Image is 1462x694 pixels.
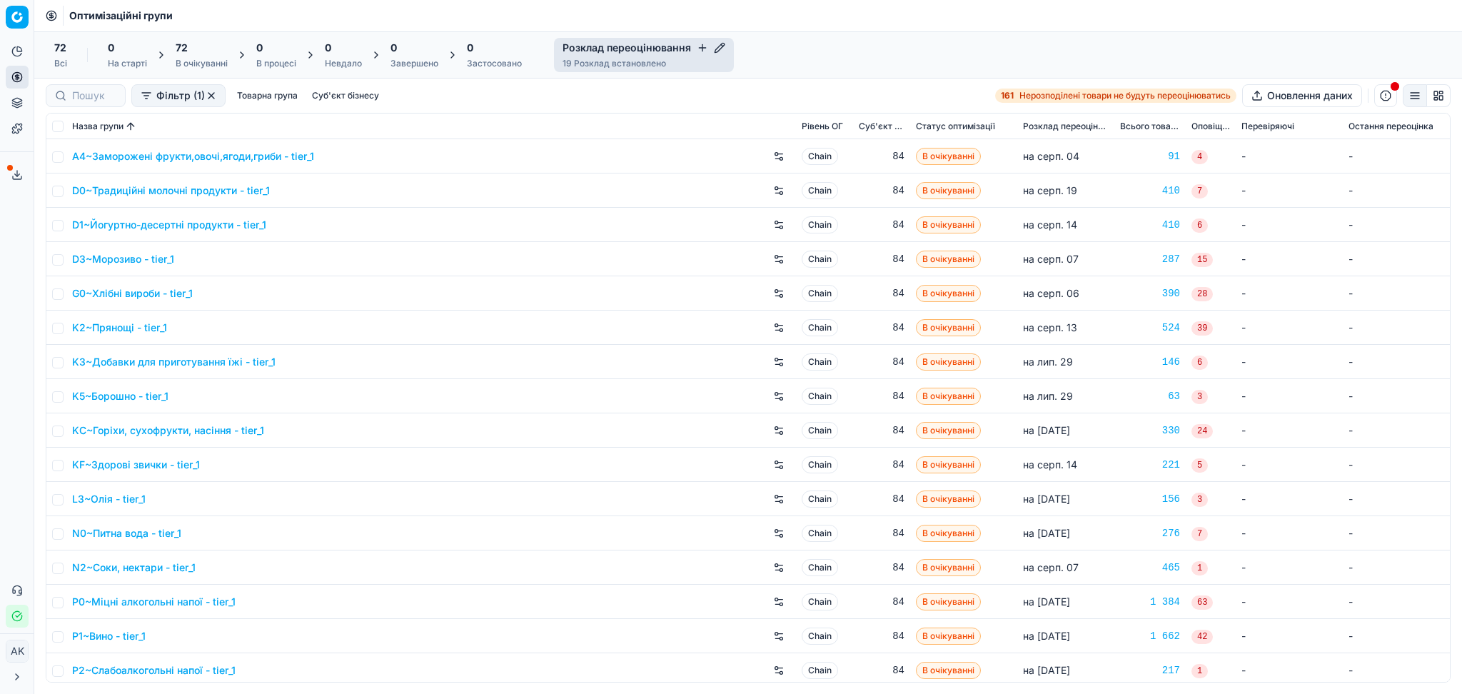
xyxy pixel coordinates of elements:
[859,286,904,301] div: 84
[916,285,981,302] span: В очікуванні
[916,251,981,268] span: В очікуванні
[1236,448,1343,482] td: -
[859,252,904,266] div: 84
[1023,121,1109,132] span: Розклад переоцінювання
[916,148,981,165] span: В очікуванні
[1242,84,1362,107] button: Оновлення даних
[69,9,173,23] span: Оптимізаційні групи
[1191,390,1208,404] span: 3
[1343,448,1450,482] td: -
[859,526,904,540] div: 84
[72,121,123,132] span: Назва групи
[1191,218,1208,233] span: 6
[1023,561,1079,573] span: на серп. 07
[72,149,314,164] a: A4~Заморожені фрукти,овочі,ягоди,гриби - tier_1
[802,319,838,336] span: Chain
[1191,356,1208,370] span: 6
[1236,242,1343,276] td: -
[916,121,995,132] span: Статус оптимізації
[1023,493,1070,505] span: на [DATE]
[1343,585,1450,619] td: -
[72,286,193,301] a: G0~Хлібні вироби - tier_1
[916,593,981,610] span: В очікуванні
[1236,482,1343,516] td: -
[1343,482,1450,516] td: -
[54,58,67,69] div: Всі
[1120,595,1180,609] a: 1 384
[802,456,838,473] span: Chain
[72,629,146,643] a: P1~Вино - tier_1
[1023,218,1077,231] span: на серп. 14
[1023,390,1073,402] span: на лип. 29
[802,491,838,508] span: Chain
[1191,253,1213,267] span: 15
[390,41,397,55] span: 0
[802,285,838,302] span: Chain
[1236,550,1343,585] td: -
[6,640,28,662] span: AK
[859,595,904,609] div: 84
[1343,208,1450,242] td: -
[1023,527,1070,539] span: на [DATE]
[1191,458,1208,473] span: 5
[1023,184,1077,196] span: на серп. 19
[916,319,981,336] span: В очікуванні
[859,560,904,575] div: 84
[1120,183,1180,198] div: 410
[1023,664,1070,676] span: на [DATE]
[1343,619,1450,653] td: -
[802,148,838,165] span: Chain
[1023,150,1079,162] span: на серп. 04
[1236,276,1343,311] td: -
[1191,527,1208,541] span: 7
[1023,321,1077,333] span: на серп. 13
[916,662,981,679] span: В очікуванні
[1191,595,1213,610] span: 63
[306,87,385,104] button: Суб'єкт бізнесу
[1120,389,1180,403] a: 63
[1343,550,1450,585] td: -
[1191,424,1213,438] span: 24
[802,593,838,610] span: Chain
[1343,516,1450,550] td: -
[1191,630,1213,644] span: 42
[1236,516,1343,550] td: -
[802,388,838,405] span: Chain
[1120,526,1180,540] div: 276
[1120,121,1180,132] span: Всього товарів
[859,663,904,678] div: 84
[1120,663,1180,678] a: 217
[1191,150,1208,164] span: 4
[1023,253,1079,265] span: на серп. 07
[1120,629,1180,643] a: 1 662
[916,491,981,508] span: В очікуванні
[1191,493,1208,507] span: 3
[131,84,226,107] button: Фільтр (1)
[72,321,167,335] a: K2~Прянощі - tier_1
[1343,311,1450,345] td: -
[1019,90,1231,101] span: Нерозподілені товари не будуть переоцінюватись
[916,456,981,473] span: В очікуванні
[802,525,838,542] span: Chain
[802,662,838,679] span: Chain
[1023,458,1077,471] span: на серп. 14
[1120,252,1180,266] div: 287
[1001,90,1014,101] strong: 161
[390,58,438,69] div: Завершено
[859,389,904,403] div: 84
[256,41,263,55] span: 0
[859,121,904,132] span: Суб'єкт бізнесу
[1191,121,1230,132] span: Оповіщення
[1120,355,1180,369] a: 146
[859,629,904,643] div: 84
[1120,286,1180,301] div: 390
[802,216,838,233] span: Chain
[859,149,904,164] div: 84
[1120,423,1180,438] a: 330
[916,422,981,439] span: В очікуванні
[859,458,904,472] div: 84
[1348,121,1433,132] span: Остання переоцінка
